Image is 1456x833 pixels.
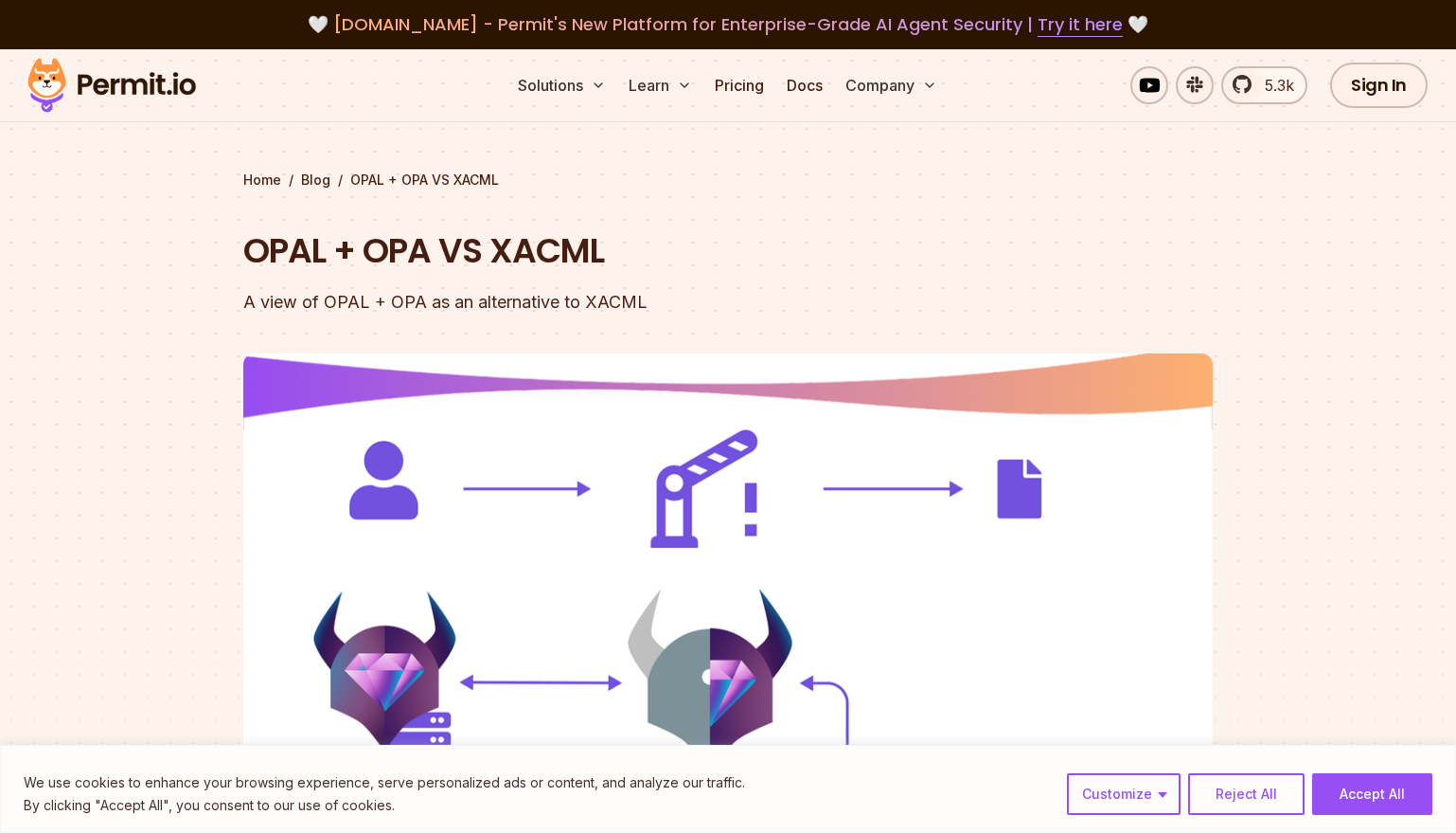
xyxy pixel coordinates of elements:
span: [DOMAIN_NAME] - Permit's New Platform for Enterprise-Grade AI Agent Security | [333,12,1123,36]
a: Home [243,171,281,190]
a: Pricing [707,66,772,104]
a: Blog [301,171,330,190]
a: Sign In [1330,63,1428,108]
h1: OPAL + OPA VS XACML [243,227,970,275]
img: Permit logo [19,53,204,118]
button: Customize [1067,773,1181,815]
p: We use cookies to enhance your browsing experience, serve personalized ads or content, and analyz... [24,771,745,794]
div: 🤍 🤍 [45,11,1411,38]
a: Try it here [1038,12,1123,37]
button: Company [838,66,945,104]
div: / / [243,171,1213,190]
p: By clicking "Accept All", you consent to our use of cookies. [24,794,745,817]
button: Learn [621,66,700,104]
span: 5.3k [1253,74,1294,97]
button: Solutions [510,66,613,104]
button: Reject All [1188,773,1305,815]
button: Accept All [1312,773,1432,815]
a: 5.3k [1221,66,1307,104]
a: Docs [779,66,830,104]
div: A view of OPAL + OPA as an alternative to XACML [243,289,970,316]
